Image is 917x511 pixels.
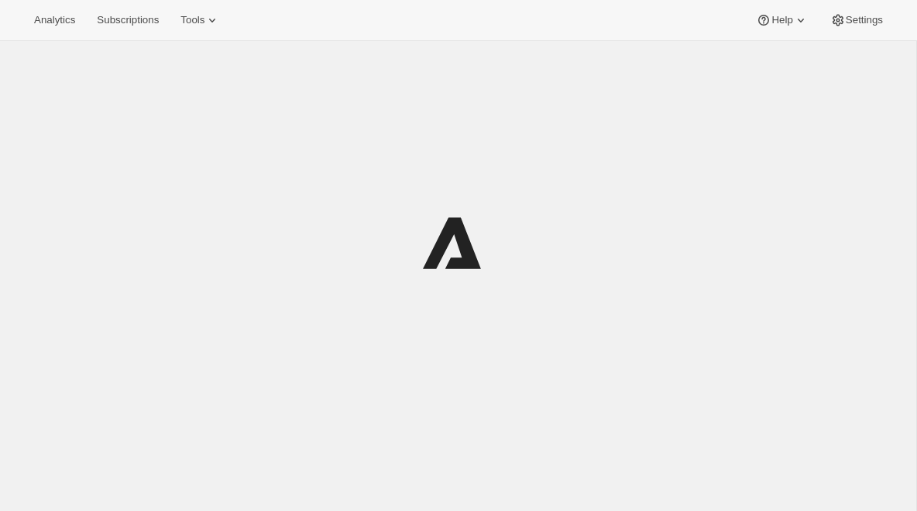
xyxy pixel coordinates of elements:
[88,9,168,31] button: Subscriptions
[25,9,84,31] button: Analytics
[34,14,75,26] span: Analytics
[97,14,159,26] span: Subscriptions
[180,14,204,26] span: Tools
[771,14,792,26] span: Help
[846,14,883,26] span: Settings
[171,9,229,31] button: Tools
[821,9,892,31] button: Settings
[747,9,817,31] button: Help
